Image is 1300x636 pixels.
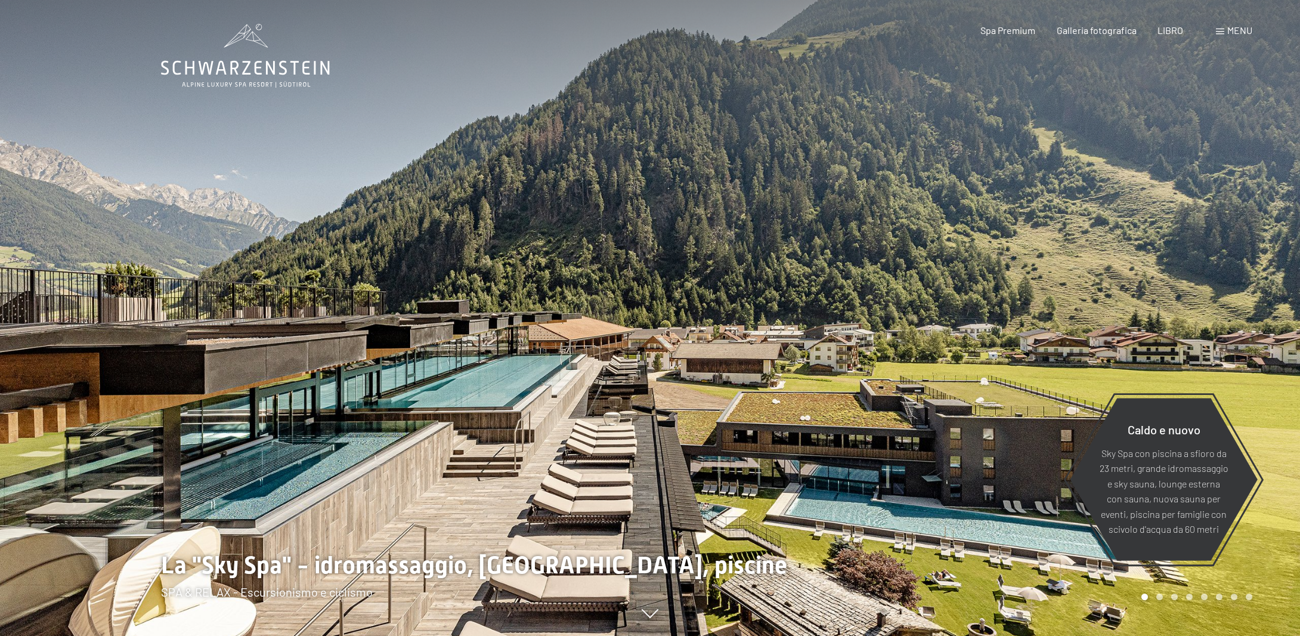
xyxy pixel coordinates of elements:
font: Caldo e nuovo [1128,422,1200,436]
div: Pagina Carosello 1 (Diapositiva corrente) [1141,594,1148,600]
div: Pagina 3 della giostra [1171,594,1178,600]
a: LIBRO [1157,24,1183,36]
a: Caldo e nuovo Sky Spa con piscina a sfioro da 23 metri, grande idromassaggio e sky sauna, lounge ... [1069,397,1258,561]
div: Carosello Pagina 2 [1156,594,1163,600]
a: Spa Premium [980,24,1035,36]
div: Paginazione carosello [1137,594,1252,600]
div: Pagina 5 della giostra [1201,594,1208,600]
font: menu [1227,24,1252,36]
div: Carosello Pagina 7 [1231,594,1237,600]
div: Pagina 6 della giostra [1216,594,1222,600]
div: Pagina 8 della giostra [1246,594,1252,600]
div: Pagina 4 del carosello [1186,594,1193,600]
a: Galleria fotografica [1057,24,1137,36]
font: Sky Spa con piscina a sfioro da 23 metri, grande idromassaggio e sky sauna, lounge esterna con sa... [1100,447,1228,535]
